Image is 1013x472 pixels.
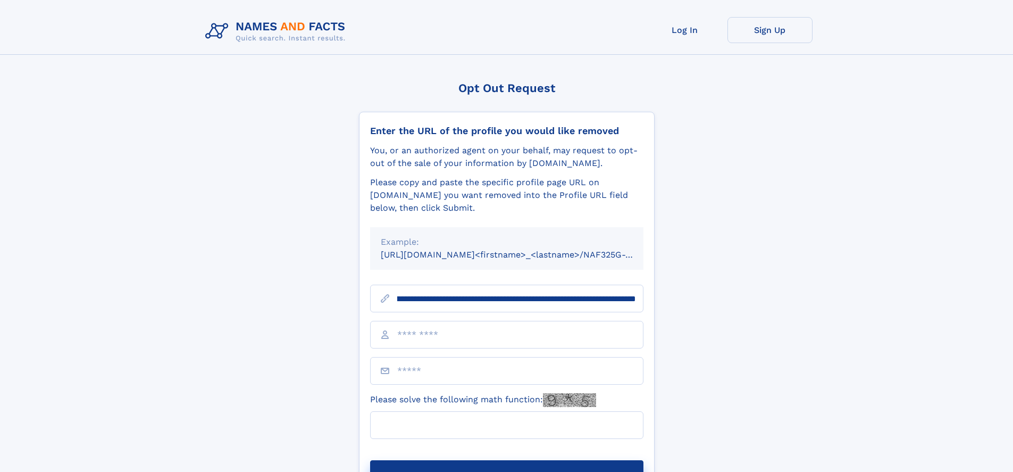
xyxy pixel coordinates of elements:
[201,17,354,46] img: Logo Names and Facts
[370,144,643,170] div: You, or an authorized agent on your behalf, may request to opt-out of the sale of your informatio...
[642,17,727,43] a: Log In
[370,176,643,214] div: Please copy and paste the specific profile page URL on [DOMAIN_NAME] you want removed into the Pr...
[359,81,655,95] div: Opt Out Request
[370,125,643,137] div: Enter the URL of the profile you would like removed
[727,17,813,43] a: Sign Up
[381,236,633,249] div: Example:
[370,393,596,407] label: Please solve the following math function:
[381,250,664,260] small: [URL][DOMAIN_NAME]<firstname>_<lastname>/NAF325G-xxxxxxxx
